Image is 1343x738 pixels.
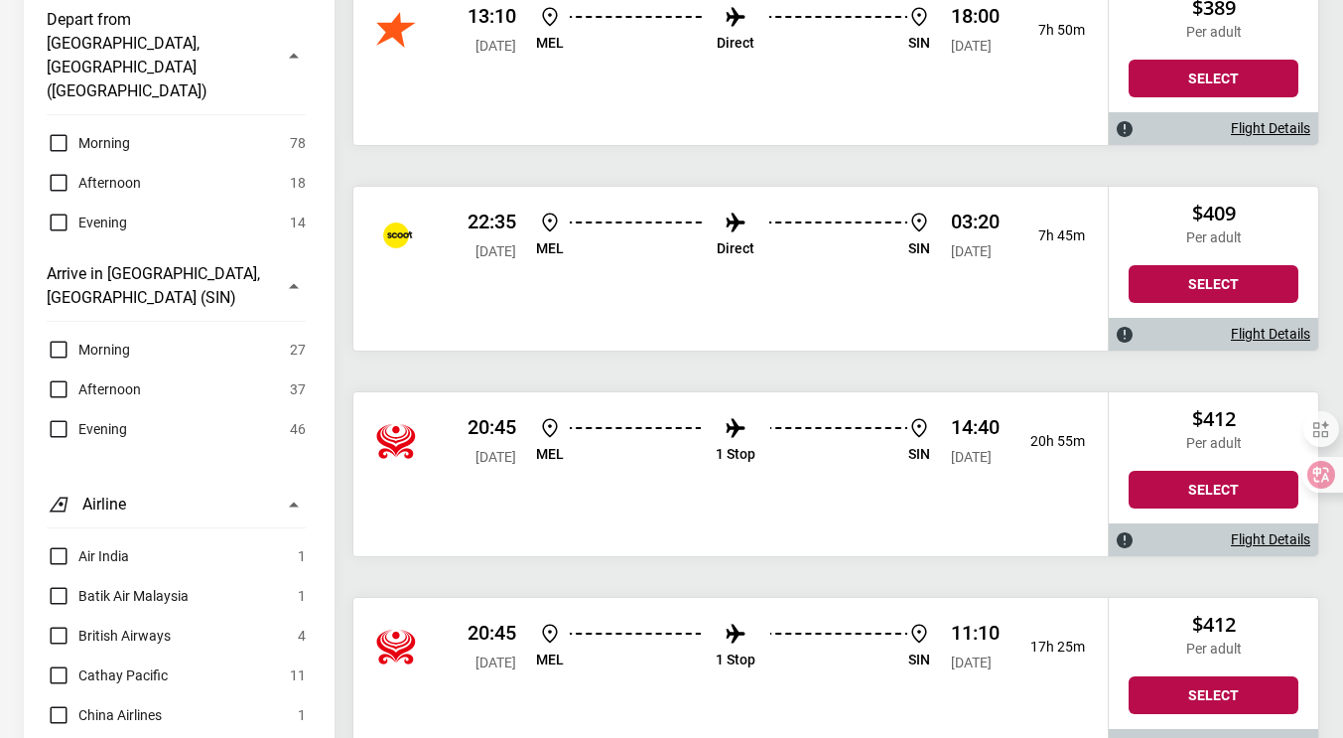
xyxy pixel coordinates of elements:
[468,415,516,439] p: 20:45
[907,35,931,52] p: SIN
[376,421,416,461] img: Scoot
[47,211,127,234] label: Evening
[47,481,306,528] button: Airline
[1129,24,1298,41] p: Per adult
[47,664,168,687] label: Cathay Pacific
[1129,641,1298,658] p: Per adult
[78,624,171,648] span: British Airways
[468,210,516,233] p: 22:35
[716,446,755,463] p: 1 Stop
[47,703,162,727] label: China Airlines
[78,171,141,195] span: Afternoon
[47,377,141,401] label: Afternoon
[78,584,189,608] span: Batik Air Malaysia
[1129,60,1298,97] button: Select
[907,240,931,257] p: SIN
[1015,22,1085,39] p: 7h 50m
[376,216,416,255] img: Jetstar
[475,38,516,54] span: [DATE]
[47,8,270,103] h3: Depart from [GEOGRAPHIC_DATA], [GEOGRAPHIC_DATA] ([GEOGRAPHIC_DATA])
[1129,407,1298,431] h2: $412
[468,4,516,28] p: 13:10
[1109,112,1318,145] div: Flight Details
[475,243,516,259] span: [DATE]
[353,187,1108,351] div: Scoot 22:35 [DATE] MEL Direct SIN 03:20 [DATE] 7h 45m
[716,652,755,668] p: 1 Stop
[78,544,129,568] span: Air India
[78,338,130,362] span: Morning
[1015,639,1085,656] p: 17h 25m
[290,338,306,362] span: 27
[47,584,189,608] label: Batik Air Malaysia
[47,171,141,195] label: Afternoon
[1129,202,1298,225] h2: $409
[47,544,129,568] label: Air India
[78,377,141,401] span: Afternoon
[951,449,992,465] span: [DATE]
[1129,613,1298,637] h2: $412
[475,655,516,670] span: [DATE]
[290,377,306,401] span: 37
[1129,676,1298,714] button: Select
[47,262,270,310] h3: Arrive in [GEOGRAPHIC_DATA], [GEOGRAPHIC_DATA] (SIN)
[1109,523,1318,556] div: Flight Details
[47,131,130,155] label: Morning
[951,655,992,670] span: [DATE]
[376,627,416,666] img: Hainan Airlines
[907,446,931,463] p: SIN
[951,210,1000,233] p: 03:20
[78,664,168,687] span: Cathay Pacific
[1231,120,1310,137] a: Flight Details
[298,703,306,727] span: 1
[536,652,564,668] p: MEL
[468,621,516,645] p: 20:45
[951,4,1000,28] p: 18:00
[376,10,416,50] img: Royal Brunei Airlines
[290,131,306,155] span: 78
[1129,265,1298,303] button: Select
[47,624,171,648] label: British Airways
[951,415,1000,439] p: 14:40
[47,338,130,362] label: Morning
[1231,531,1310,548] a: Flight Details
[951,621,1000,645] p: 11:10
[353,392,1108,556] div: Hainan Airlines 20:45 [DATE] MEL 1 Stop SIN 14:40 [DATE] 20h 55m
[717,240,754,257] p: Direct
[1129,229,1298,246] p: Per adult
[1129,435,1298,452] p: Per adult
[1109,318,1318,351] div: Flight Details
[1231,326,1310,343] a: Flight Details
[78,417,127,441] span: Evening
[47,250,306,322] button: Arrive in [GEOGRAPHIC_DATA], [GEOGRAPHIC_DATA] (SIN)
[290,664,306,687] span: 11
[1015,227,1085,244] p: 7h 45m
[951,38,992,54] span: [DATE]
[536,446,564,463] p: MEL
[475,449,516,465] span: [DATE]
[907,652,931,668] p: SIN
[298,584,306,608] span: 1
[290,417,306,441] span: 46
[47,417,127,441] label: Evening
[1015,433,1085,450] p: 20h 55m
[298,544,306,568] span: 1
[298,624,306,648] span: 4
[78,211,127,234] span: Evening
[82,493,126,517] h3: Airline
[951,243,992,259] span: [DATE]
[290,211,306,234] span: 14
[78,131,130,155] span: Morning
[78,703,162,727] span: China Airlines
[290,171,306,195] span: 18
[536,35,564,52] p: MEL
[1129,471,1298,509] button: Select
[717,35,754,52] p: Direct
[536,240,564,257] p: MEL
